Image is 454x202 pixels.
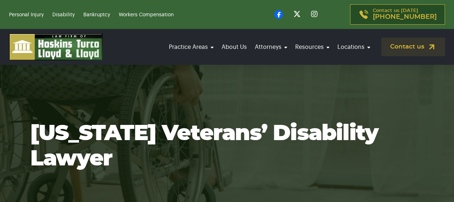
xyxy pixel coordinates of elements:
[30,121,424,172] h1: [US_STATE] Veterans’ Disability Lawyer
[119,12,174,17] a: Workers Compensation
[52,12,75,17] a: Disability
[373,8,437,21] p: Contact us [DATE]
[219,37,249,57] a: About Us
[167,37,216,57] a: Practice Areas
[335,37,372,57] a: Locations
[350,4,445,25] a: Contact us [DATE][PHONE_NUMBER]
[373,13,437,21] span: [PHONE_NUMBER]
[293,37,332,57] a: Resources
[253,37,289,57] a: Attorneys
[83,12,110,17] a: Bankruptcy
[381,38,445,56] a: Contact us
[9,33,103,60] img: logo
[9,12,44,17] a: Personal Injury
